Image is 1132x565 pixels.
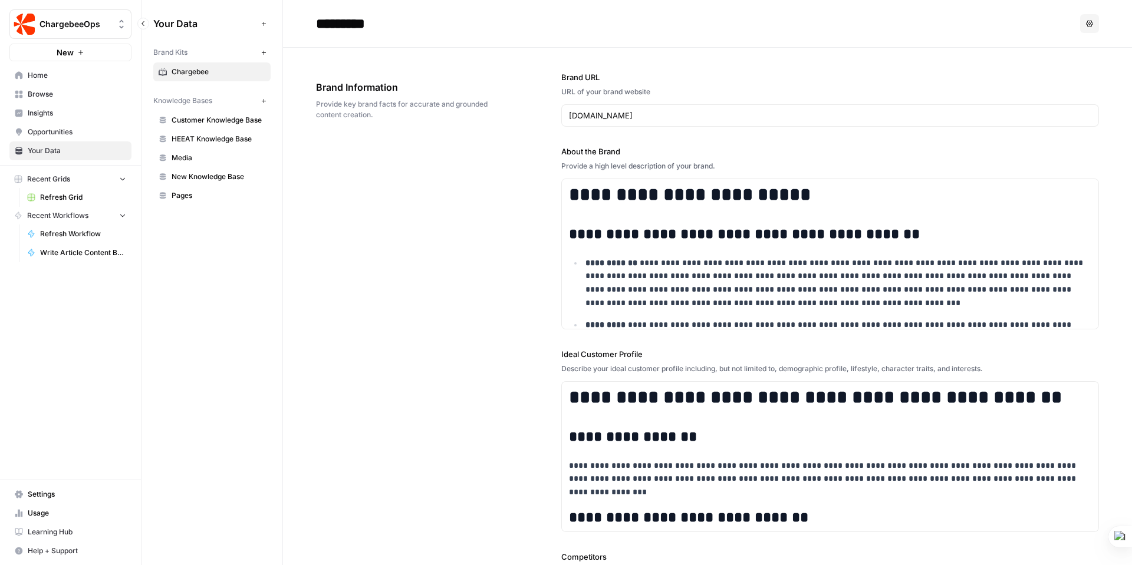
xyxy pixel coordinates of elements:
[40,247,126,258] span: Write Article Content Brief
[9,170,131,188] button: Recent Grids
[14,14,35,35] img: ChargebeeOps Logo
[9,123,131,141] a: Opportunities
[561,146,1099,157] label: About the Brand
[561,161,1099,171] div: Provide a high level description of your brand.
[28,489,126,500] span: Settings
[9,66,131,85] a: Home
[153,62,271,81] a: Chargebee
[22,188,131,207] a: Refresh Grid
[28,108,126,118] span: Insights
[40,229,126,239] span: Refresh Workflow
[569,110,1091,121] input: www.sundaysoccer.com
[28,89,126,100] span: Browse
[561,348,1099,360] label: Ideal Customer Profile
[9,541,131,560] button: Help + Support
[9,44,131,61] button: New
[316,80,495,94] span: Brand Information
[316,99,495,120] span: Provide key brand facts for accurate and grounded content creation.
[172,67,265,77] span: Chargebee
[27,174,70,184] span: Recent Grids
[9,523,131,541] a: Learning Hub
[153,148,271,167] a: Media
[172,190,265,201] span: Pages
[561,71,1099,83] label: Brand URL
[22,243,131,262] a: Write Article Content Brief
[9,141,131,160] a: Your Data
[57,47,74,58] span: New
[40,192,126,203] span: Refresh Grid
[153,95,212,106] span: Knowledge Bases
[28,127,126,137] span: Opportunities
[28,527,126,537] span: Learning Hub
[153,111,271,130] a: Customer Knowledge Base
[153,47,187,58] span: Brand Kits
[561,87,1099,97] div: URL of your brand website
[153,16,256,31] span: Your Data
[27,210,88,221] span: Recent Workflows
[172,171,265,182] span: New Knowledge Base
[22,224,131,243] a: Refresh Workflow
[9,104,131,123] a: Insights
[172,115,265,125] span: Customer Knowledge Base
[561,364,1099,374] div: Describe your ideal customer profile including, but not limited to, demographic profile, lifestyl...
[40,18,111,30] span: ChargebeeOps
[28,508,126,518] span: Usage
[153,167,271,186] a: New Knowledge Base
[28,70,126,81] span: Home
[28,146,126,156] span: Your Data
[9,9,131,39] button: Workspace: ChargebeeOps
[28,546,126,556] span: Help + Support
[172,134,265,144] span: HEEAT Knowledge Base
[9,504,131,523] a: Usage
[561,551,1099,563] label: Competitors
[9,485,131,504] a: Settings
[153,186,271,205] a: Pages
[153,130,271,148] a: HEEAT Knowledge Base
[172,153,265,163] span: Media
[9,85,131,104] a: Browse
[9,207,131,224] button: Recent Workflows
